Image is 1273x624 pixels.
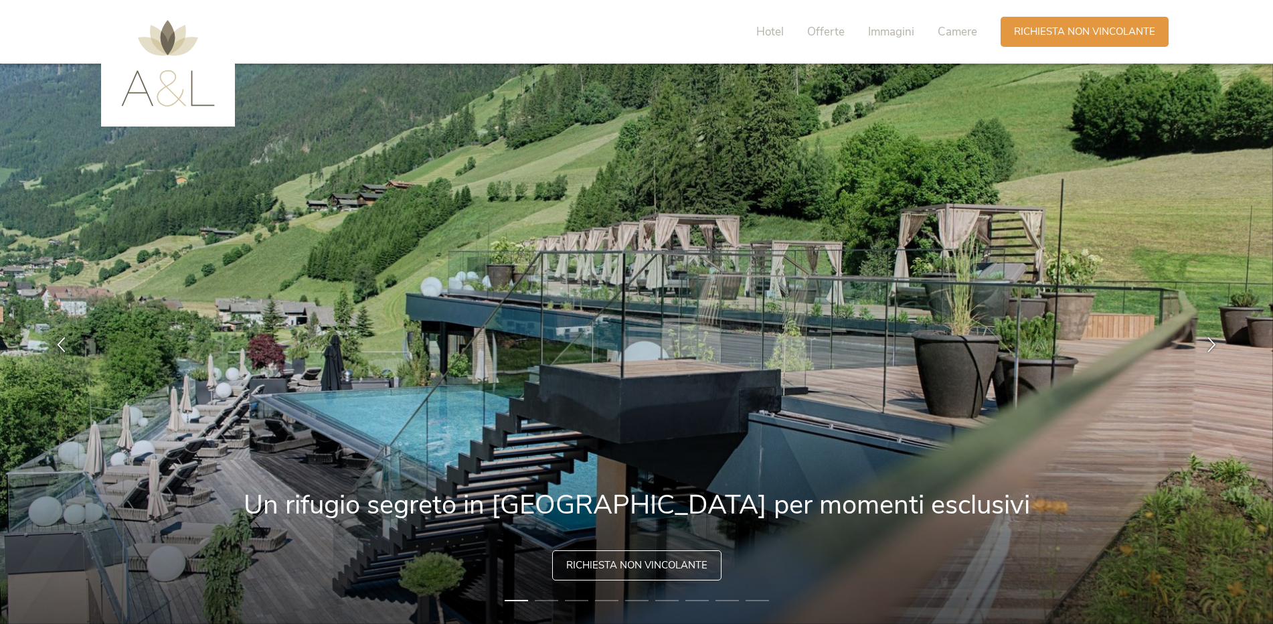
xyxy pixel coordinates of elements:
span: Richiesta non vincolante [566,558,707,572]
span: Camere [938,24,977,40]
span: Offerte [807,24,845,40]
span: Immagini [868,24,914,40]
span: Hotel [756,24,784,40]
span: Richiesta non vincolante [1014,25,1155,39]
img: AMONTI & LUNARIS Wellnessresort [121,20,215,106]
